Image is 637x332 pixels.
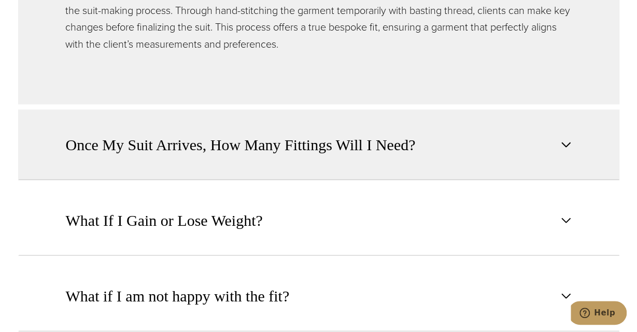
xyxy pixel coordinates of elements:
[18,185,619,255] button: What If I Gain or Lose Weight?
[18,109,619,180] button: Once My Suit Arrives, How Many Fittings Will I Need?
[18,261,619,331] button: What if I am not happy with the fit?
[66,133,416,156] span: Once My Suit Arrives, How Many Fittings Will I Need?
[66,209,263,232] span: What If I Gain or Lose Weight?
[66,284,290,307] span: What if I am not happy with the fit?
[571,301,627,327] iframe: Opens a widget where you can chat to one of our agents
